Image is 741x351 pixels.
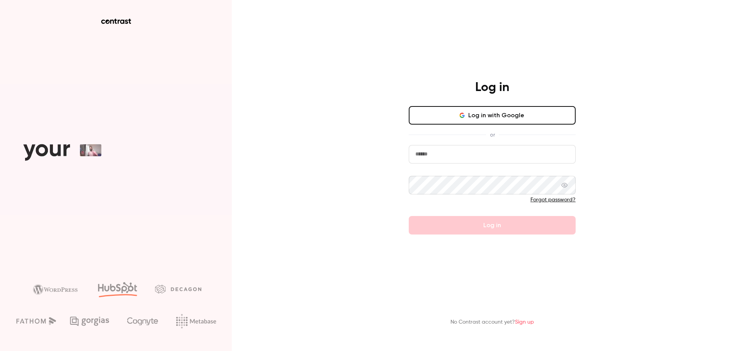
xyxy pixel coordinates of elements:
[450,318,534,326] p: No Contrast account yet?
[530,197,576,202] a: Forgot password?
[409,106,576,125] button: Log in with Google
[155,285,201,293] img: decagon
[486,131,499,139] span: or
[475,80,509,95] h4: Log in
[515,319,534,325] a: Sign up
